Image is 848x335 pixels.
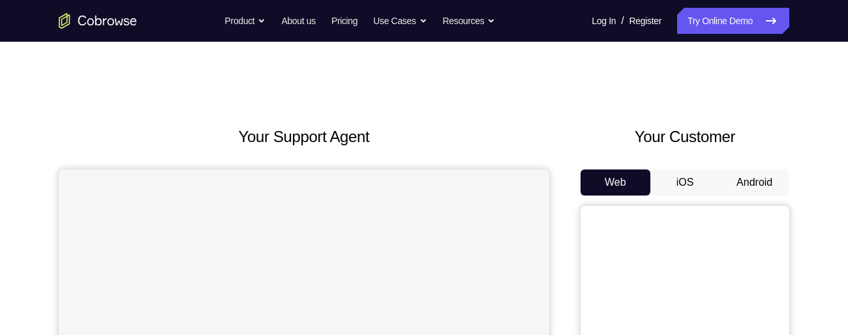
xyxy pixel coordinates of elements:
[719,169,789,196] button: Android
[621,13,624,29] span: /
[59,13,137,29] a: Go to the home page
[650,169,720,196] button: iOS
[629,8,661,34] a: Register
[59,125,549,149] h2: Your Support Agent
[373,8,427,34] button: Use Cases
[443,8,496,34] button: Resources
[581,169,650,196] button: Web
[331,8,357,34] a: Pricing
[581,125,789,149] h2: Your Customer
[677,8,789,34] a: Try Online Demo
[225,8,266,34] button: Product
[281,8,315,34] a: About us
[592,8,616,34] a: Log In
